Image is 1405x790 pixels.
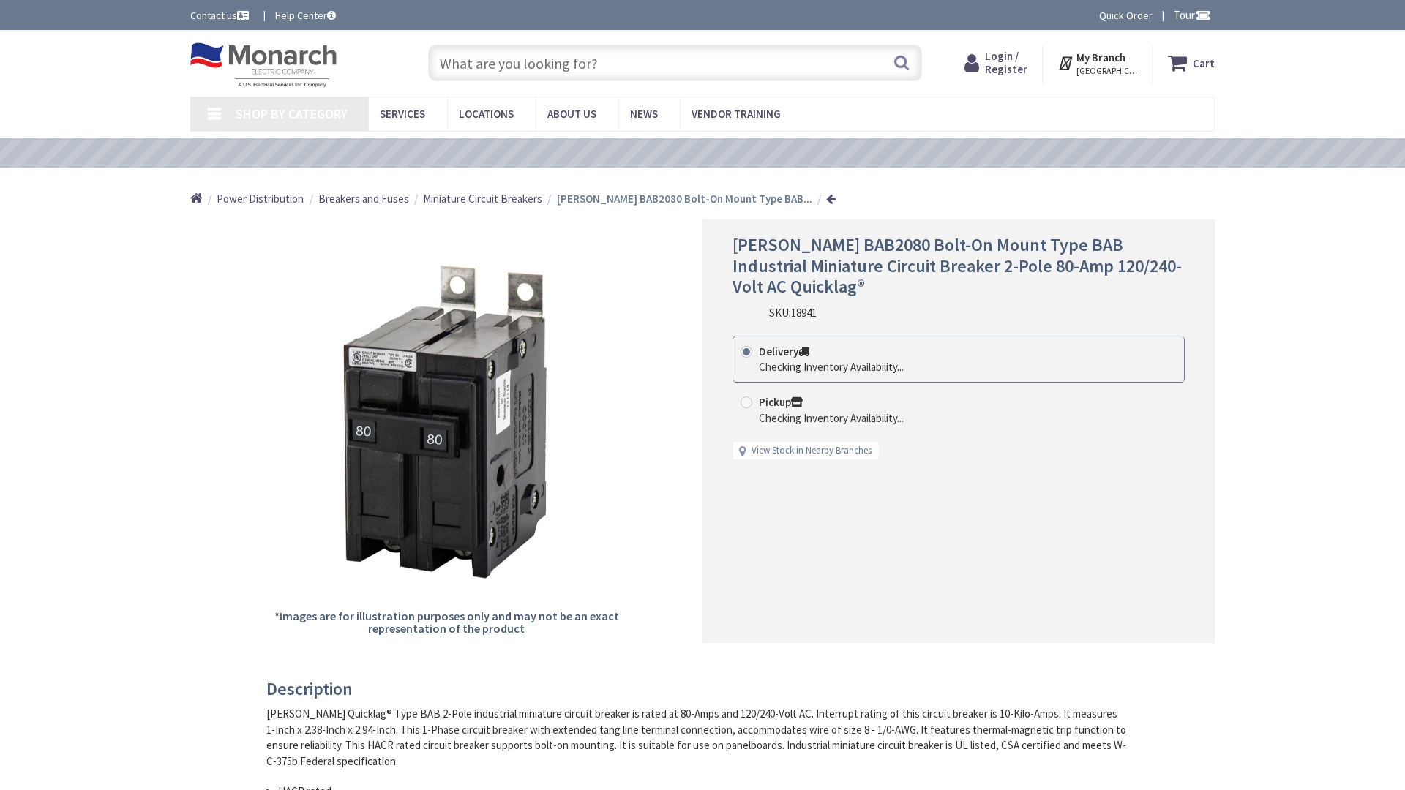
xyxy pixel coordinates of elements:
a: Help Center [275,8,336,23]
input: What are you looking for? [428,45,922,81]
strong: [PERSON_NAME] BAB2080 Bolt-On Mount Type BAB... [557,192,812,206]
img: Monarch Electric Company [190,42,337,88]
a: View Stock in Nearby Branches [752,444,872,458]
a: Breakers and Fuses [318,191,409,206]
span: [GEOGRAPHIC_DATA], [GEOGRAPHIC_DATA] [1076,65,1139,77]
a: VIEW OUR VIDEO TRAINING LIBRARY [563,146,819,162]
div: SKU: [769,305,817,320]
span: Power Distribution [217,192,304,206]
span: Locations [459,107,514,121]
strong: Pickup [759,395,803,409]
span: Breakers and Fuses [318,192,409,206]
span: News [630,107,658,121]
span: 18941 [791,306,817,320]
span: Login / Register [985,49,1027,76]
div: Checking Inventory Availability... [759,359,904,375]
a: Power Distribution [217,191,304,206]
span: About Us [547,107,596,121]
h3: Description [266,680,1128,699]
span: Miniature Circuit Breakers [423,192,542,206]
strong: Delivery [759,345,809,358]
div: Checking Inventory Availability... [759,410,904,426]
a: Login / Register [964,50,1027,76]
div: My Branch [GEOGRAPHIC_DATA], [GEOGRAPHIC_DATA] [1057,50,1139,76]
span: Shop By Category [236,105,348,122]
h5: *Images are for illustration purposes only and may not be an exact representation of the product [272,610,621,636]
a: Cart [1168,50,1215,76]
div: [PERSON_NAME] Quicklag® Type BAB 2-Pole industrial miniature circuit breaker is rated at 80-Amps ... [266,706,1128,769]
img: Eaton BAB2080 Bolt-On Mount Type BAB Industrial Miniature Circuit Breaker 2-Pole 80-Amp 120/240-V... [272,250,621,598]
span: [PERSON_NAME] BAB2080 Bolt-On Mount Type BAB Industrial Miniature Circuit Breaker 2-Pole 80-Amp 1... [733,233,1182,298]
strong: My Branch [1076,50,1125,64]
span: Vendor Training [692,107,781,121]
strong: Cart [1193,50,1215,76]
a: Quick Order [1099,8,1153,23]
span: Tour [1174,8,1211,22]
a: Miniature Circuit Breakers [423,191,542,206]
a: Contact us [190,8,252,23]
span: Services [380,107,425,121]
